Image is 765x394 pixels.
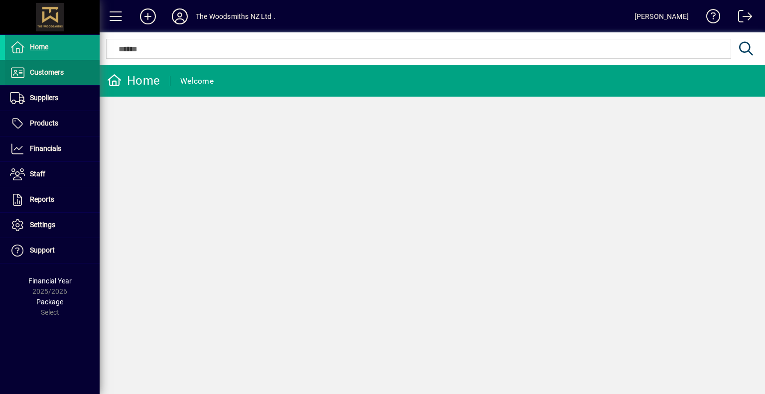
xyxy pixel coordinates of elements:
span: Staff [30,170,45,178]
a: Knowledge Base [699,2,721,34]
button: Add [132,7,164,25]
a: Reports [5,187,100,212]
a: Customers [5,60,100,85]
span: Customers [30,68,64,76]
a: Suppliers [5,86,100,111]
a: Products [5,111,100,136]
span: Package [36,298,63,306]
span: Suppliers [30,94,58,102]
span: Financials [30,144,61,152]
button: Profile [164,7,196,25]
div: [PERSON_NAME] [635,8,689,24]
div: The Woodsmiths NZ Ltd . [196,8,275,24]
a: Logout [731,2,753,34]
span: Products [30,119,58,127]
span: Home [30,43,48,51]
a: Settings [5,213,100,238]
a: Financials [5,136,100,161]
a: Support [5,238,100,263]
a: Staff [5,162,100,187]
span: Settings [30,221,55,229]
span: Reports [30,195,54,203]
span: Financial Year [28,277,72,285]
div: Welcome [180,73,214,89]
div: Home [107,73,160,89]
span: Support [30,246,55,254]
